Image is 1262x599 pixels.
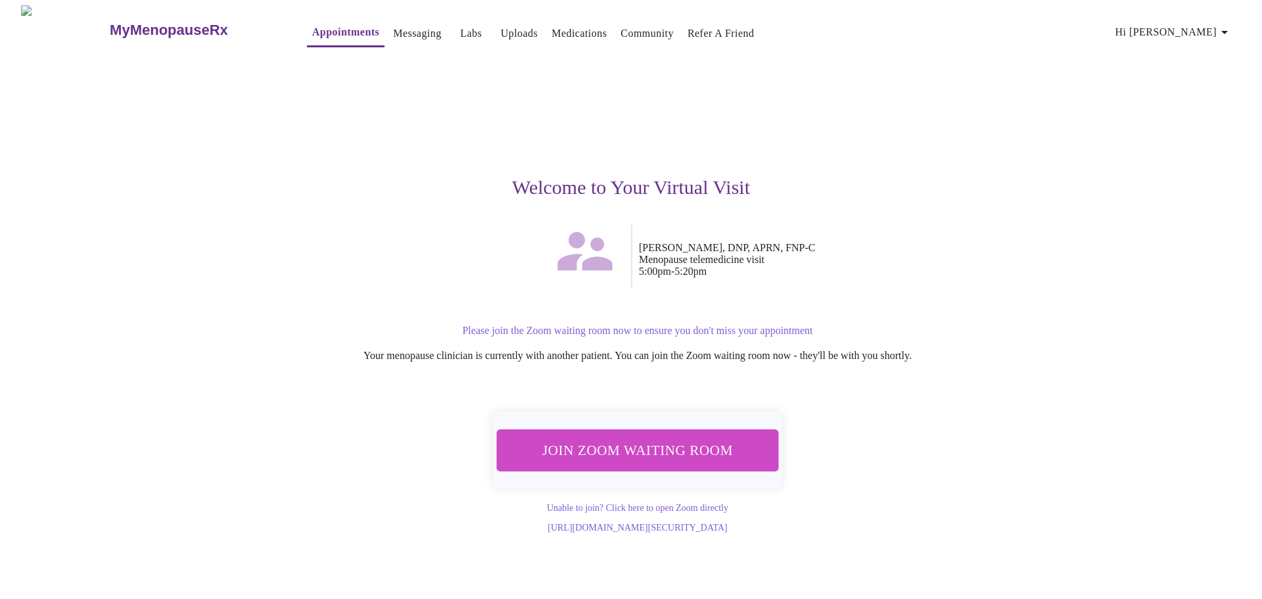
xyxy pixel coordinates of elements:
button: Messaging [388,20,446,47]
button: Medications [546,20,612,47]
button: Uploads [496,20,544,47]
a: Refer a Friend [688,24,755,43]
h3: MyMenopauseRx [110,22,228,39]
span: Join Zoom Waiting Room [514,438,761,462]
button: Hi [PERSON_NAME] [1110,19,1238,45]
a: Unable to join? Click here to open Zoom directly [547,503,728,513]
button: Appointments [307,19,385,47]
a: Medications [551,24,607,43]
p: [PERSON_NAME], DNP, APRN, FNP-C Menopause telemedicine visit 5:00pm - 5:20pm [639,242,1036,277]
p: Please join the Zoom waiting room now to ensure you don't miss your appointment [239,325,1036,337]
span: Hi [PERSON_NAME] [1115,23,1232,41]
a: Messaging [393,24,441,43]
h3: Welcome to Your Virtual Visit [226,176,1036,199]
button: Labs [450,20,492,47]
a: Labs [460,24,482,43]
p: Your menopause clinician is currently with another patient. You can join the Zoom waiting room no... [239,350,1036,362]
a: [URL][DOMAIN_NAME][SECURITY_DATA] [548,523,727,533]
button: Community [615,20,679,47]
a: Community [620,24,674,43]
img: MyMenopauseRx Logo [21,5,108,55]
a: MyMenopauseRx [108,7,281,53]
button: Refer a Friend [682,20,760,47]
a: Appointments [312,23,379,41]
a: Uploads [501,24,538,43]
button: Join Zoom Waiting Room [496,429,778,471]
